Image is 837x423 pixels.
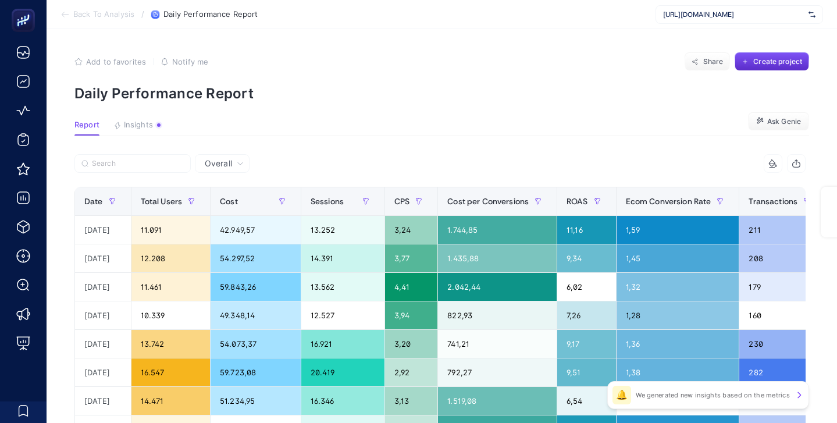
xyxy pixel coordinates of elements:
[74,85,809,102] p: Daily Performance Report
[211,330,301,358] div: 54.073,37
[808,9,815,20] img: svg%3e
[301,358,384,386] div: 20.419
[739,216,825,244] div: 211
[75,330,131,358] div: [DATE]
[557,358,616,386] div: 9,51
[131,358,211,386] div: 16.547
[86,57,146,66] span: Add to favorites
[92,159,184,168] input: Search
[617,330,739,358] div: 1,36
[211,273,301,301] div: 59.843,26
[557,301,616,329] div: 7,26
[211,301,301,329] div: 49.348,14
[748,112,809,131] button: Ask Genie
[205,158,232,169] span: Overall
[301,330,384,358] div: 16.921
[131,244,211,272] div: 12.208
[617,216,739,244] div: 1,59
[131,216,211,244] div: 11.091
[626,197,711,206] span: Ecom Conversion Rate
[385,387,437,415] div: 3,13
[161,57,208,66] button: Notify me
[220,197,238,206] span: Cost
[211,387,301,415] div: 51.234,95
[557,387,616,415] div: 6,54
[131,330,211,358] div: 13.742
[735,52,809,71] button: Create project
[753,57,802,66] span: Create project
[557,273,616,301] div: 6,02
[385,330,437,358] div: 3,20
[141,197,183,206] span: Total Users
[74,57,146,66] button: Add to favorites
[211,244,301,272] div: 54.297,52
[739,358,825,386] div: 282
[767,117,801,126] span: Ask Genie
[75,358,131,386] div: [DATE]
[75,216,131,244] div: [DATE]
[301,273,384,301] div: 13.562
[438,273,557,301] div: 2.042,44
[567,197,588,206] span: ROAS
[131,301,211,329] div: 10.339
[75,387,131,415] div: [DATE]
[385,273,437,301] div: 4,41
[301,216,384,244] div: 13.252
[385,301,437,329] div: 3,94
[438,330,557,358] div: 741,21
[739,330,825,358] div: 230
[74,120,99,130] span: Report
[438,358,557,386] div: 792,27
[663,10,804,19] span: [URL][DOMAIN_NAME]
[703,57,724,66] span: Share
[211,358,301,386] div: 59.723,08
[685,52,730,71] button: Share
[385,358,437,386] div: 2,92
[75,273,131,301] div: [DATE]
[172,57,208,66] span: Notify me
[385,244,437,272] div: 3,77
[84,197,103,206] span: Date
[617,301,739,329] div: 1,28
[394,197,409,206] span: CPS
[438,387,557,415] div: 1.519,08
[617,273,739,301] div: 1,32
[438,216,557,244] div: 1.744,85
[617,358,739,386] div: 1,38
[557,330,616,358] div: 9,17
[749,197,797,206] span: Transactions
[75,301,131,329] div: [DATE]
[557,244,616,272] div: 9,34
[385,216,437,244] div: 3,24
[557,216,616,244] div: 11,16
[301,244,384,272] div: 14.391
[636,390,790,400] p: We generated new insights based on the metrics
[739,244,825,272] div: 208
[211,216,301,244] div: 42.949,57
[612,386,631,404] div: 🔔
[75,244,131,272] div: [DATE]
[438,244,557,272] div: 1.435,88
[739,273,825,301] div: 179
[141,9,144,19] span: /
[739,301,825,329] div: 160
[311,197,344,206] span: Sessions
[131,273,211,301] div: 11.461
[73,10,134,19] span: Back To Analysis
[301,387,384,415] div: 16.346
[131,387,211,415] div: 14.471
[438,301,557,329] div: 822,93
[301,301,384,329] div: 12.527
[447,197,529,206] span: Cost per Conversions
[163,10,258,19] span: Daily Performance Report
[124,120,153,130] span: Insights
[617,244,739,272] div: 1,45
